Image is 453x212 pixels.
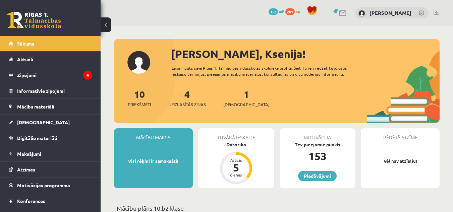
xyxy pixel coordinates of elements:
a: 281 xp [285,8,303,14]
a: Informatīvie ziņojumi [9,83,92,98]
legend: Informatīvie ziņojumi [17,83,92,98]
a: [PERSON_NAME] [370,9,411,16]
span: Mācību materiāli [17,103,54,110]
a: Atzīmes [9,162,92,177]
div: Mācību maksa [114,128,193,141]
p: Vēl nav atzīmju! [364,158,436,164]
legend: Maksājumi [17,146,92,161]
a: Maksājumi [9,146,92,161]
span: 153 [269,8,278,15]
span: Priekšmeti [128,101,151,108]
a: Sākums [9,36,92,51]
legend: Ziņojumi [17,67,92,83]
div: Pēdējā atzīme [361,128,440,141]
i: 4 [83,71,92,80]
div: Tuvākā ieskaite [198,128,274,141]
a: 4Neizlasītās ziņas [168,88,206,108]
a: Aktuāli [9,52,92,67]
a: Digitālie materiāli [9,130,92,146]
span: Digitālie materiāli [17,135,57,141]
span: Konferences [17,198,45,204]
div: [PERSON_NAME], Ksenija! [171,46,440,62]
span: [DEMOGRAPHIC_DATA] [17,119,70,125]
div: Datorika [198,141,274,148]
a: Konferences [9,193,92,209]
span: Aktuāli [17,56,33,62]
a: Motivācijas programma [9,178,92,193]
img: Ksenija Misņika [358,10,365,17]
span: Motivācijas programma [17,182,70,188]
a: Ziņojumi4 [9,67,92,83]
span: Neizlasītās ziņas [168,101,206,108]
a: Datorika Atlicis 5 dienas [198,141,274,185]
span: Sākums [17,41,34,47]
div: 5 [226,162,246,173]
a: Rīgas 1. Tālmācības vidusskola [7,12,61,28]
div: Laipni lūgts savā Rīgas 1. Tālmācības vidusskolas skolnieka profilā. Šeit Tu vari redzēt tuvojošo... [172,65,367,77]
div: Atlicis [226,158,246,162]
a: Piedāvājumi [298,171,337,181]
span: xp [296,8,300,14]
div: Motivācija [280,128,356,141]
span: mP [279,8,284,14]
a: 10Priekšmeti [128,88,151,108]
a: [DEMOGRAPHIC_DATA] [9,115,92,130]
div: 153 [280,148,356,164]
p: Visi rēķini ir samaksāti! [117,158,189,164]
span: 281 [285,8,295,15]
span: Atzīmes [17,166,35,172]
a: 153 mP [269,8,284,14]
a: 1[DEMOGRAPHIC_DATA] [223,88,270,108]
div: Tev pieejamie punkti [280,141,356,148]
span: [DEMOGRAPHIC_DATA] [223,101,270,108]
a: Mācību materiāli [9,99,92,114]
div: dienas [226,173,246,177]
